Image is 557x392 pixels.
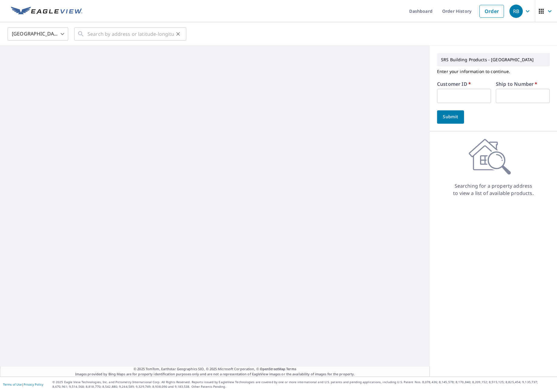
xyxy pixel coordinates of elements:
[24,382,43,387] a: Privacy Policy
[52,380,554,389] p: © 2025 Eagle View Technologies, Inc. and Pictometry International Corp. All Rights Reserved. Repo...
[437,110,464,124] button: Submit
[88,25,174,42] input: Search by address or latitude-longitude
[134,367,296,372] span: © 2025 TomTom, Earthstar Geographics SIO, © 2025 Microsoft Corporation, ©
[437,66,550,77] p: Enter your information to continue.
[509,5,523,18] div: RB
[3,382,22,387] a: Terms of Use
[286,367,296,371] a: Terms
[496,82,537,86] label: Ship to Number
[439,55,548,65] p: SRS Building Products - [GEOGRAPHIC_DATA]
[174,30,182,38] button: Clear
[453,182,534,197] p: Searching for a property address to view a list of available products.
[3,383,43,386] p: |
[442,113,459,121] span: Submit
[479,5,504,18] a: Order
[437,82,471,86] label: Customer ID
[8,25,68,42] div: [GEOGRAPHIC_DATA]
[11,7,82,16] img: EV Logo
[260,367,285,371] a: OpenStreetMap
